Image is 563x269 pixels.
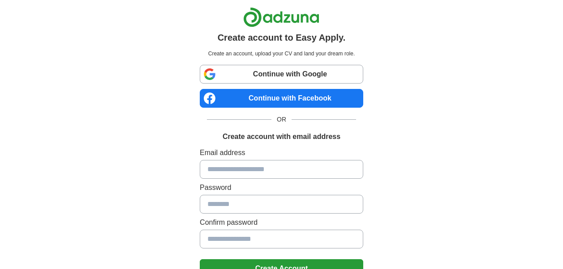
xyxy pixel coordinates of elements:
[200,147,363,158] label: Email address
[243,7,319,27] img: Adzuna logo
[218,31,346,44] h1: Create account to Easy Apply.
[200,65,363,84] a: Continue with Google
[200,182,363,193] label: Password
[223,131,340,142] h1: Create account with email address
[200,89,363,108] a: Continue with Facebook
[200,217,363,228] label: Confirm password
[202,50,361,58] p: Create an account, upload your CV and land your dream role.
[271,115,292,124] span: OR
